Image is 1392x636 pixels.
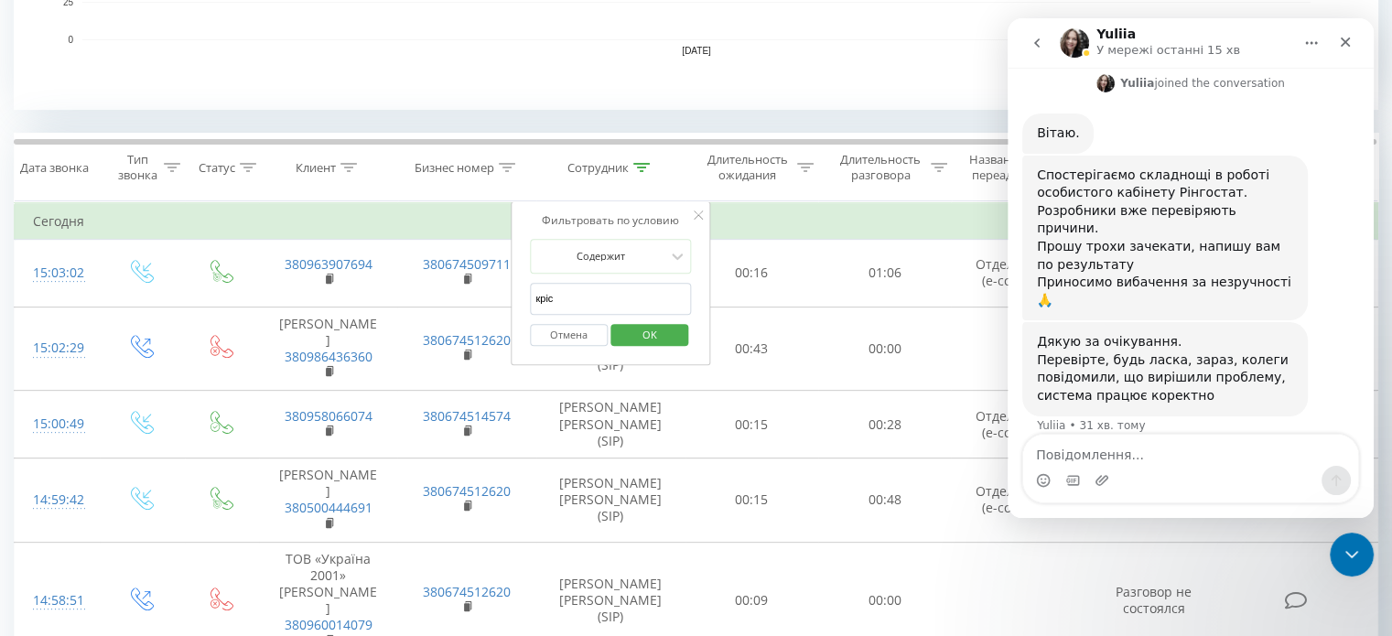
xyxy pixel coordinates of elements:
a: 380674512620 [423,331,511,349]
td: Отдел продаж (e-com)(new) [951,458,1089,542]
button: Отмена [530,324,608,347]
td: 00:16 [685,240,818,307]
td: Сегодня [15,203,1378,240]
div: Длительность ожидания [702,152,793,183]
span: OK [624,320,675,349]
input: Введите значение [530,283,691,315]
div: 15:00:49 [33,406,81,442]
div: Дата звонка [20,160,89,176]
td: [PERSON_NAME] [PERSON_NAME] (SIP) [536,391,685,458]
td: 00:15 [685,458,818,542]
td: 00:28 [818,391,951,458]
iframe: Intercom live chat [1008,18,1374,518]
text: 0 [68,35,73,45]
a: 380986436360 [285,348,372,365]
a: 380963907694 [285,255,372,273]
td: Отдел продаж (e-com)(new) [951,240,1089,307]
td: 00:43 [685,307,818,391]
td: 01:06 [818,240,951,307]
iframe: Intercom live chat [1330,533,1374,577]
div: Клиент [296,160,336,176]
a: 380960014079 [285,616,372,633]
a: 380674512620 [423,583,511,600]
span: Разговор не состоялся [1116,583,1192,617]
div: Фильтровать по условию [530,211,691,230]
div: Сотрудник [567,160,629,176]
td: [PERSON_NAME] [PERSON_NAME] (SIP) [536,458,685,542]
td: 00:15 [685,391,818,458]
a: 380674512620 [423,482,511,500]
td: 00:00 [818,307,951,391]
a: 380674509711 [423,255,511,273]
div: Бизнес номер [415,160,494,176]
td: Отдел продаж (e-com)(new) [951,391,1089,458]
div: 14:58:51 [33,583,81,619]
div: 15:03:02 [33,255,81,291]
a: 380500444691 [285,499,372,516]
div: Длительность разговора [835,152,926,183]
div: Статус [199,160,235,176]
text: [DATE] [682,46,711,56]
button: OK [610,324,688,347]
div: Название схемы переадресации [968,152,1064,183]
td: [PERSON_NAME] [259,458,397,542]
a: 380674514574 [423,407,511,425]
td: [PERSON_NAME] [259,307,397,391]
div: 14:59:42 [33,482,81,518]
div: 15:02:29 [33,330,81,366]
td: 00:48 [818,458,951,542]
a: 380958066074 [285,407,372,425]
div: Тип звонка [115,152,158,183]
